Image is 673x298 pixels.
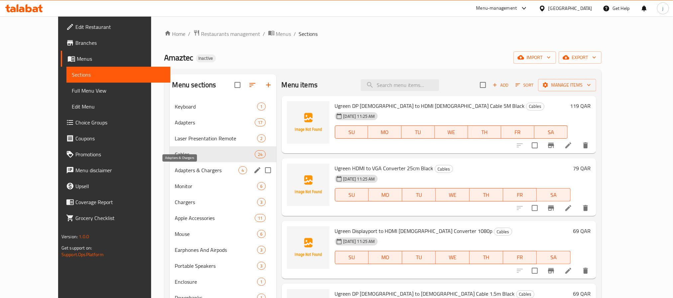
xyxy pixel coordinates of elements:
[516,81,534,89] span: Sort
[164,50,193,65] span: Amaztec
[438,190,467,200] span: WE
[61,194,170,210] a: Coverage Report
[573,164,591,173] h6: 79 QAR
[61,232,78,241] span: Version:
[61,250,104,259] a: Support.OpsPlatform
[437,127,465,137] span: WE
[501,125,534,139] button: FR
[287,226,330,269] img: Ugreen Displayport to HDMI Female Converter 1080p
[175,262,257,270] span: Portable Speakers
[257,279,265,285] span: 1
[528,201,542,215] span: Select to update
[170,242,276,258] div: Earphones And Airpods3
[405,190,433,200] span: TU
[338,190,366,200] span: SU
[263,30,265,38] li: /
[170,162,276,178] div: Adapters & Chargers4edit
[528,264,542,278] span: Select to update
[338,253,366,262] span: SU
[543,200,559,216] button: Branch-specific-item
[435,165,453,173] div: Cables
[371,127,399,137] span: MO
[534,125,568,139] button: SA
[61,162,170,178] a: Menu disclaimer
[61,210,170,226] a: Grocery Checklist
[268,30,291,38] a: Menus
[255,119,265,126] span: 17
[61,146,170,162] a: Promotions
[188,30,191,38] li: /
[537,251,570,264] button: SA
[170,178,276,194] div: Monitor6
[257,199,265,205] span: 3
[175,246,257,254] div: Earphones And Airpods
[61,19,170,35] a: Edit Restaurant
[537,188,570,201] button: SA
[578,137,594,153] button: delete
[175,182,257,190] span: Monitor
[196,55,216,61] span: Inactive
[75,118,165,126] span: Choice Groups
[75,39,165,47] span: Branches
[72,87,165,95] span: Full Menu View
[503,251,537,264] button: FR
[470,251,503,264] button: TH
[570,101,591,111] h6: 119 QAR
[539,253,568,262] span: SA
[335,101,525,111] span: Ugreen DP [DEMOGRAPHIC_DATA] to HDMI [DEMOGRAPHIC_DATA] Cable 5M Black
[543,81,591,89] span: Manage items
[75,198,165,206] span: Coverage Report
[528,138,542,152] span: Select to update
[472,253,501,262] span: TH
[175,150,255,158] span: Cables
[257,230,265,238] div: items
[564,204,572,212] a: Edit menu item
[175,134,257,142] span: Laser Presentation Remote
[436,251,469,264] button: WE
[255,214,265,222] div: items
[517,290,534,298] span: Cables
[276,30,291,38] span: Menus
[175,278,257,286] span: Enclosure
[170,114,276,130] div: Adapters17
[255,215,265,221] span: 11
[170,210,276,226] div: Apple Accessories11
[175,230,257,238] div: Mouse
[193,30,260,38] a: Restaurants management
[559,51,602,64] button: export
[61,244,92,252] span: Get support on:
[519,53,551,62] span: import
[66,99,170,114] a: Edit Menu
[170,146,276,162] div: Cables24
[294,30,296,38] li: /
[75,182,165,190] span: Upsell
[341,176,378,182] span: [DATE] 11:25 AM
[61,130,170,146] a: Coupons
[257,134,265,142] div: items
[252,165,262,175] button: edit
[538,79,596,91] button: Manage items
[175,214,255,222] div: Apple Accessories
[164,30,186,38] a: Home
[468,125,501,139] button: TH
[335,188,369,201] button: SU
[260,77,276,93] button: Add section
[564,141,572,149] a: Edit menu item
[170,194,276,210] div: Chargers3
[471,127,499,137] span: TH
[492,81,510,89] span: Add
[61,35,170,51] a: Branches
[578,263,594,279] button: delete
[470,188,503,201] button: TH
[511,80,538,90] span: Sort items
[257,231,265,237] span: 6
[170,99,276,114] div: Keyboard1
[257,103,265,111] div: items
[662,5,663,12] span: j
[175,118,255,126] span: Adapters
[75,23,165,31] span: Edit Restaurant
[170,258,276,274] div: Portable Speakers3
